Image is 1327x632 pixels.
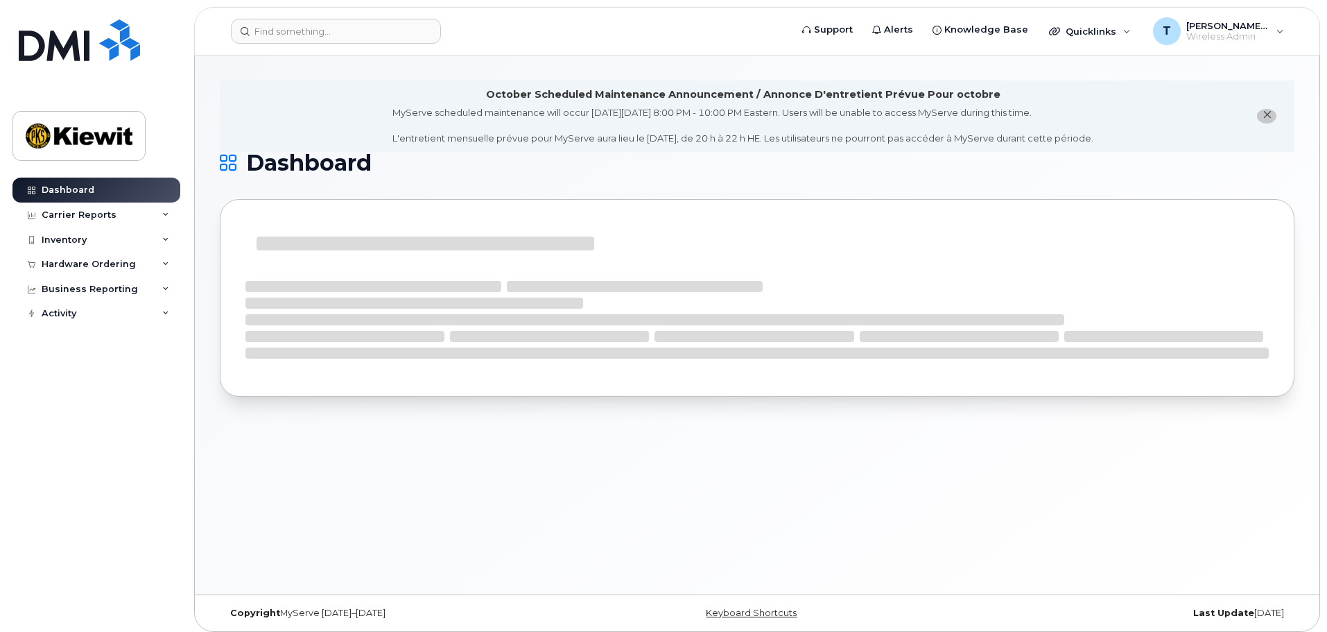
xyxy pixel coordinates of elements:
div: MyServe scheduled maintenance will occur [DATE][DATE] 8:00 PM - 10:00 PM Eastern. Users will be u... [392,106,1093,145]
div: October Scheduled Maintenance Announcement / Annonce D'entretient Prévue Pour octobre [486,87,1000,102]
strong: Copyright [230,608,280,618]
button: close notification [1257,109,1276,123]
strong: Last Update [1193,608,1254,618]
div: MyServe [DATE]–[DATE] [220,608,578,619]
div: [DATE] [936,608,1294,619]
a: Keyboard Shortcuts [706,608,797,618]
span: Dashboard [246,153,372,173]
